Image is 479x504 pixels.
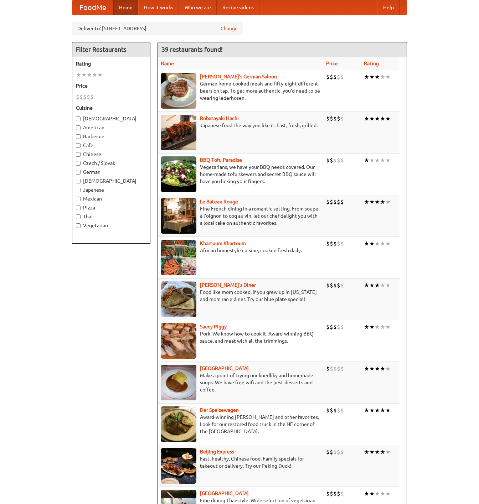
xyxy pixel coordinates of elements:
a: [GEOGRAPHIC_DATA] [200,365,249,371]
a: [GEOGRAPHIC_DATA] [200,490,249,496]
li: ★ [375,323,380,331]
li: ★ [369,281,375,289]
p: African homestyle cuisine, cooked fresh daily. [161,247,320,254]
li: $ [330,406,333,414]
a: Robatayaki Hachi [200,115,239,121]
img: khartoum.jpg [161,240,196,275]
label: [DEMOGRAPHIC_DATA] [76,177,146,185]
li: $ [337,281,340,289]
li: ★ [380,490,385,498]
a: Le Bateau Rouge [200,199,238,204]
li: $ [330,198,333,206]
li: $ [333,115,337,123]
li: $ [340,198,344,206]
h5: Rating [76,60,146,67]
li: ★ [369,115,375,123]
li: ★ [385,365,391,373]
li: $ [326,156,330,164]
a: Who we are [179,0,217,15]
input: [DEMOGRAPHIC_DATA] [76,116,81,121]
li: $ [340,281,344,289]
li: ★ [385,115,391,123]
b: Saucy Piggy [200,324,227,329]
li: ★ [375,406,380,414]
a: Rating [364,61,379,66]
label: Chinese [76,151,146,158]
li: ★ [364,73,369,81]
input: Chinese [76,152,81,157]
li: ★ [385,156,391,164]
li: ★ [380,323,385,331]
img: robatayaki.jpg [161,115,196,150]
li: ★ [385,73,391,81]
li: ★ [375,281,380,289]
h5: Price [76,82,146,89]
li: ★ [385,448,391,456]
li: $ [333,281,337,289]
label: American [76,124,146,131]
ng-pluralize: 39 restaurants found! [161,46,223,53]
input: American [76,125,81,130]
li: ★ [364,281,369,289]
a: Beijing Express [200,449,234,454]
li: $ [333,406,337,414]
a: Price [326,61,338,66]
input: [DEMOGRAPHIC_DATA] [76,179,81,183]
li: $ [326,115,330,123]
li: ★ [380,156,385,164]
img: saucy.jpg [161,323,196,359]
a: Recipe videos [217,0,259,15]
p: Pork. We know how to cook it. Award-winning BBQ sauce, and meat with all the trimmings. [161,330,320,344]
a: [PERSON_NAME]'s German Saloon [200,74,277,79]
li: $ [340,73,344,81]
li: $ [330,490,333,498]
li: ★ [385,323,391,331]
input: German [76,170,81,175]
li: $ [333,323,337,331]
li: $ [337,365,340,373]
li: ★ [375,448,380,456]
li: ★ [375,115,380,123]
input: Cafe [76,143,81,148]
b: Der Speisewagen [200,407,239,413]
li: $ [330,240,333,248]
li: $ [333,240,337,248]
a: Khartoum Khartoum [200,240,246,246]
li: ★ [87,71,92,79]
li: $ [340,365,344,373]
input: Thai [76,214,81,219]
li: ★ [380,365,385,373]
li: ★ [364,490,369,498]
img: beijing.jpg [161,448,196,484]
label: [DEMOGRAPHIC_DATA] [76,115,146,122]
li: $ [326,73,330,81]
li: $ [326,406,330,414]
label: Mexican [76,195,146,202]
a: How it works [138,0,179,15]
li: ★ [76,71,81,79]
a: Home [113,0,138,15]
li: ★ [369,406,375,414]
li: ★ [380,115,385,123]
li: ★ [375,198,380,206]
li: ★ [364,240,369,248]
li: $ [337,73,340,81]
li: ★ [385,198,391,206]
li: ★ [380,406,385,414]
li: ★ [375,73,380,81]
label: Pizza [76,204,146,211]
li: ★ [81,71,87,79]
li: $ [326,281,330,289]
li: ★ [369,73,375,81]
li: $ [330,156,333,164]
li: ★ [375,490,380,498]
a: [PERSON_NAME]'s Diner [200,282,256,288]
li: ★ [369,156,375,164]
li: ★ [369,240,375,248]
li: $ [87,93,90,101]
label: Vegetarian [76,222,146,229]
